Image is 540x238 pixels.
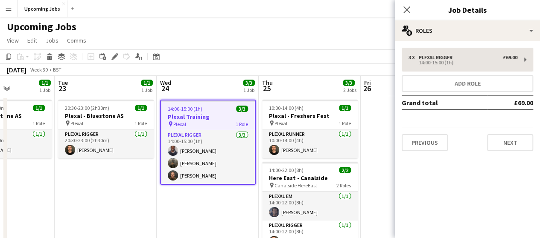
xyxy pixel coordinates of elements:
h3: Here East - Canalside [262,174,358,182]
span: Thu [262,79,273,86]
button: Upcoming Jobs [18,0,67,17]
app-card-role: Plexal Rigger3/314:00-15:00 (1h)[PERSON_NAME][PERSON_NAME][PERSON_NAME] [161,130,255,184]
div: Roles [395,20,540,41]
button: Add role [402,75,533,92]
span: 1 Role [339,120,351,126]
div: 1 Job [243,87,254,93]
span: 3/3 [243,80,255,86]
h3: Plexal - Freshers Fest [262,112,358,120]
td: Grand total [402,96,487,109]
app-job-card: 14:00-15:00 (1h)3/3Plexal Training Plexal1 RolePlexal Rigger3/314:00-15:00 (1h)[PERSON_NAME][PERS... [160,100,256,185]
span: Plexal [274,120,287,126]
span: 20:30-23:00 (2h30m) [65,105,109,111]
span: 25 [261,83,273,93]
a: Comms [64,35,90,46]
span: Edit [27,37,37,44]
div: 2 Jobs [343,87,356,93]
span: 1 Role [134,120,147,126]
span: 14:00-22:00 (8h) [269,167,304,173]
span: 10:00-14:00 (4h) [269,105,304,111]
app-job-card: 20:30-23:00 (2h30m)1/1Plexal - Bluestone AS Plexal1 RolePlexal Rigger1/120:30-23:00 (2h30m)[PERSO... [58,100,154,158]
h3: Plexal Training [161,113,255,120]
span: Fri [364,79,371,86]
h3: Plexal - Bluestone AS [58,112,154,120]
span: 14:00-15:00 (1h) [168,106,202,112]
app-card-role: Plexal Runner1/110:00-14:00 (4h)[PERSON_NAME] [262,129,358,158]
button: Previous [402,134,448,151]
span: 2/2 [339,167,351,173]
span: 1 Role [236,121,248,127]
div: BST [53,66,61,73]
td: £69.00 [487,96,533,109]
span: Week 39 [28,66,50,73]
span: Plexal [70,120,83,126]
span: 24 [159,83,171,93]
span: Jobs [46,37,58,44]
div: 14:00-15:00 (1h) [409,60,517,65]
a: Jobs [42,35,62,46]
span: Canalside HereEast [274,182,317,189]
h3: Job Details [395,4,540,15]
span: Wed [160,79,171,86]
app-card-role: Plexal Rigger1/120:30-23:00 (2h30m)[PERSON_NAME] [58,129,154,158]
span: Comms [67,37,86,44]
div: £69.00 [503,54,517,60]
div: 3 x [409,54,419,60]
span: 2 Roles [336,182,351,189]
span: View [7,37,19,44]
a: Edit [24,35,41,46]
button: Next [487,134,533,151]
span: 1/1 [39,80,51,86]
span: 1/1 [33,105,45,111]
span: 26 [363,83,371,93]
app-card-role: Plexal EM1/114:00-22:00 (8h)[PERSON_NAME] [262,192,358,221]
span: 3/3 [343,80,355,86]
span: 23 [57,83,68,93]
span: 3/3 [236,106,248,112]
span: 1/1 [135,105,147,111]
app-job-card: 10:00-14:00 (4h)1/1Plexal - Freshers Fest Plexal1 RolePlexal Runner1/110:00-14:00 (4h)[PERSON_NAME] [262,100,358,158]
div: 1 Job [39,87,50,93]
span: 1/1 [141,80,153,86]
h1: Upcoming Jobs [7,20,76,33]
div: 1 Job [141,87,152,93]
a: View [3,35,22,46]
span: 1 Role [32,120,45,126]
span: Tue [58,79,68,86]
span: Plexal [173,121,186,127]
div: Plexal Rigger [419,54,456,60]
span: 1/1 [339,105,351,111]
div: [DATE] [7,66,26,74]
